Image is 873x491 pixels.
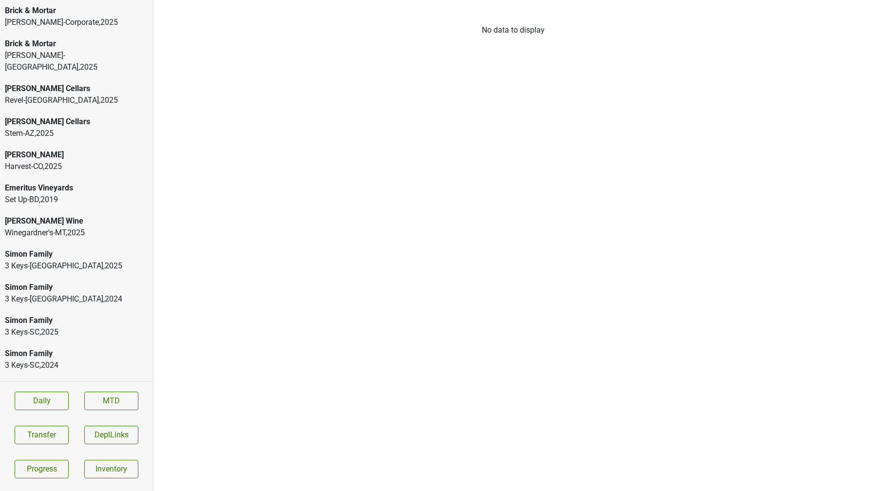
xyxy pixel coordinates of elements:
[5,215,148,227] div: [PERSON_NAME] Wine
[5,248,148,260] div: Simon Family
[5,83,148,94] div: [PERSON_NAME] Cellars
[5,5,148,17] div: Brick & Mortar
[5,293,148,305] div: 3 Keys-[GEOGRAPHIC_DATA] , 2024
[5,227,148,239] div: Winegardner's-MT , 2025
[15,426,69,444] button: Transfer
[15,392,69,410] a: Daily
[5,17,148,28] div: [PERSON_NAME]-Corporate , 2025
[5,381,148,393] div: Spottswoode
[5,161,148,172] div: Harvest-CO , 2025
[5,116,148,128] div: [PERSON_NAME] Cellars
[5,260,148,272] div: 3 Keys-[GEOGRAPHIC_DATA] , 2025
[5,359,148,371] div: 3 Keys-SC , 2024
[5,149,148,161] div: [PERSON_NAME]
[5,38,148,50] div: Brick & Mortar
[153,24,873,36] div: No data to display
[5,50,148,73] div: [PERSON_NAME]-[GEOGRAPHIC_DATA] , 2025
[5,282,148,293] div: Simon Family
[84,460,138,478] a: Inventory
[5,315,148,326] div: Simon Family
[5,326,148,338] div: 3 Keys-SC , 2025
[84,392,138,410] a: MTD
[5,194,148,206] div: Set Up-BD , 2019
[5,94,148,106] div: Revel-[GEOGRAPHIC_DATA] , 2025
[84,426,138,444] button: DeplLinks
[5,128,148,139] div: Stem-AZ , 2025
[15,460,69,478] a: Progress
[5,348,148,359] div: Simon Family
[5,182,148,194] div: Emeritus Vineyards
